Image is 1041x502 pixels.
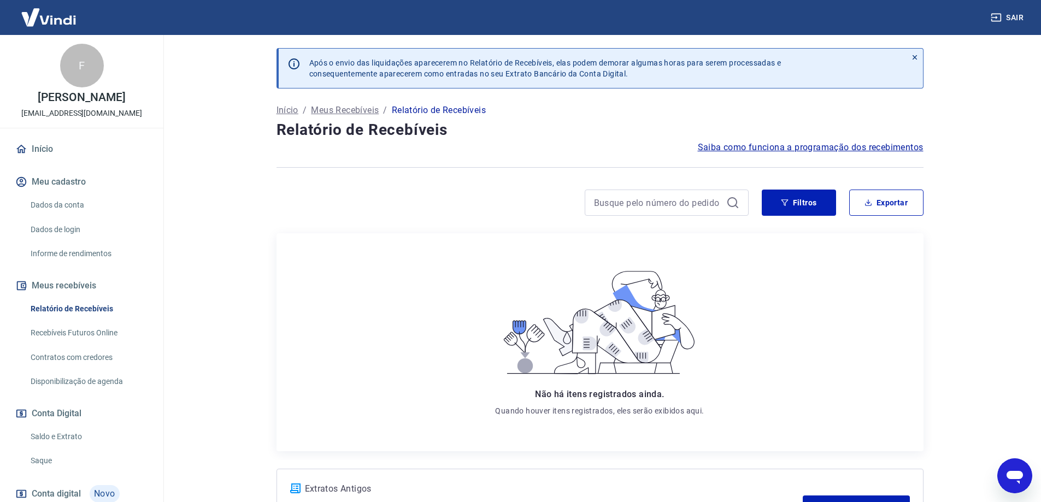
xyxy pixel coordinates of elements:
[26,194,150,216] a: Dados da conta
[26,243,150,265] a: Informe de rendimentos
[13,274,150,298] button: Meus recebíveis
[762,190,836,216] button: Filtros
[535,389,664,399] span: Não há itens registrados ainda.
[21,108,142,119] p: [EMAIL_ADDRESS][DOMAIN_NAME]
[311,104,379,117] a: Meus Recebíveis
[303,104,307,117] p: /
[60,44,104,87] div: F
[989,8,1028,28] button: Sair
[383,104,387,117] p: /
[849,190,924,216] button: Exportar
[277,104,298,117] a: Início
[32,486,81,501] span: Conta digital
[997,458,1032,493] iframe: Botão para abrir a janela de mensagens
[392,104,486,117] p: Relatório de Recebíveis
[13,401,150,426] button: Conta Digital
[26,370,150,393] a: Disponibilização de agenda
[13,170,150,194] button: Meu cadastro
[698,141,924,154] a: Saiba como funciona a programação dos recebimentos
[594,194,722,211] input: Busque pelo número do pedido
[26,346,150,369] a: Contratos com credores
[26,426,150,448] a: Saldo e Extrato
[26,450,150,472] a: Saque
[13,1,84,34] img: Vindi
[290,483,301,493] img: ícone
[38,92,125,103] p: [PERSON_NAME]
[305,482,803,495] p: Extratos Antigos
[26,218,150,241] a: Dados de login
[26,298,150,320] a: Relatório de Recebíveis
[26,322,150,344] a: Recebíveis Futuros Online
[13,137,150,161] a: Início
[495,405,704,416] p: Quando houver itens registrados, eles serão exibidos aqui.
[309,57,781,79] p: Após o envio das liquidações aparecerem no Relatório de Recebíveis, elas podem demorar algumas ho...
[277,119,924,141] h4: Relatório de Recebíveis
